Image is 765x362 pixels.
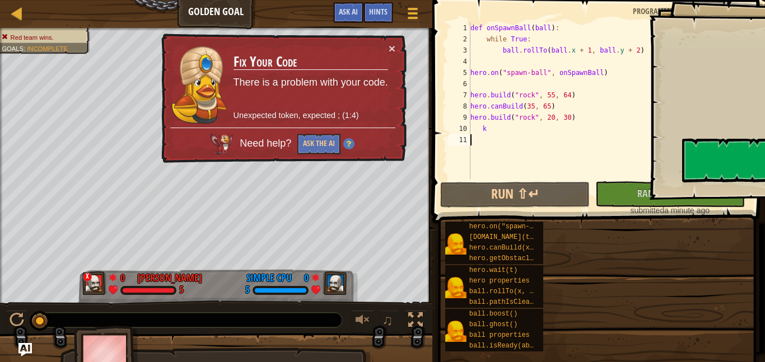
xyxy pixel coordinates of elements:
[469,233,570,241] span: [DOMAIN_NAME](type, x, y)
[323,271,347,295] img: thang_avatar_frame.png
[448,67,470,78] div: 5
[469,255,566,262] span: hero.getObstacleAt(x, y)
[448,56,470,67] div: 4
[83,272,92,281] div: x
[6,310,28,333] button: Ctrl + P: Play
[445,277,467,298] img: portrait.png
[469,298,558,306] span: ball.pathIsClear(x, y)
[469,310,517,318] span: ball.boost()
[2,45,24,52] span: Goals
[469,342,554,350] span: ball.isReady(ability)
[382,312,393,328] span: ♫
[170,44,227,123] img: duck_pender.png
[369,6,388,17] span: Hints
[445,321,467,342] img: portrait.png
[601,205,739,216] div: a minute ago
[120,271,132,281] div: 0
[137,271,202,285] div: [PERSON_NAME]
[469,321,517,328] span: ball.ghost()
[246,271,292,285] div: Simple CPU
[297,271,309,281] div: 0
[343,139,354,151] img: Hint
[233,109,388,123] p: Unexpected token, expected ; (1:4)
[448,112,470,123] div: 9
[440,182,590,208] button: Run ⇧↵
[469,331,530,339] span: ball properties
[210,133,233,153] img: AI
[399,2,427,29] button: Show game menu
[469,266,517,274] span: hero.wait(t)
[448,101,470,112] div: 8
[448,90,470,101] div: 7
[352,310,374,333] button: Adjust volume
[469,277,530,285] span: hero properties
[82,271,107,295] img: thang_avatar_frame.png
[333,2,363,23] button: Ask AI
[448,34,470,45] div: 2
[637,186,702,200] span: Rank My Game!
[445,233,467,255] img: portrait.png
[24,45,27,52] span: :
[389,44,397,56] button: ×
[469,244,546,252] span: hero.canBuild(x, y)
[245,285,250,295] div: 5
[595,181,745,207] button: Rank My Game!
[469,223,566,231] span: hero.on("spawn-ball", f)
[404,310,427,333] button: Toggle fullscreen
[448,78,470,90] div: 6
[448,22,470,34] div: 1
[339,6,358,17] span: Ask AI
[448,123,470,134] div: 10
[234,75,389,92] p: There is a problem with your code.
[469,288,538,295] span: ball.rollTo(x, y)
[448,45,470,56] div: 3
[630,206,664,215] span: submitted
[380,310,399,333] button: ♫
[27,45,68,52] span: Incomplete
[633,6,716,16] span: Programming language
[18,343,32,356] button: Ask AI
[297,134,340,155] button: Ask the AI
[11,34,54,41] span: Red team wins.
[234,54,389,72] h3: Fix Your Code
[179,285,184,295] div: 5
[239,137,293,149] span: Need help?
[448,134,470,145] div: 11
[2,33,83,42] li: Red team wins.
